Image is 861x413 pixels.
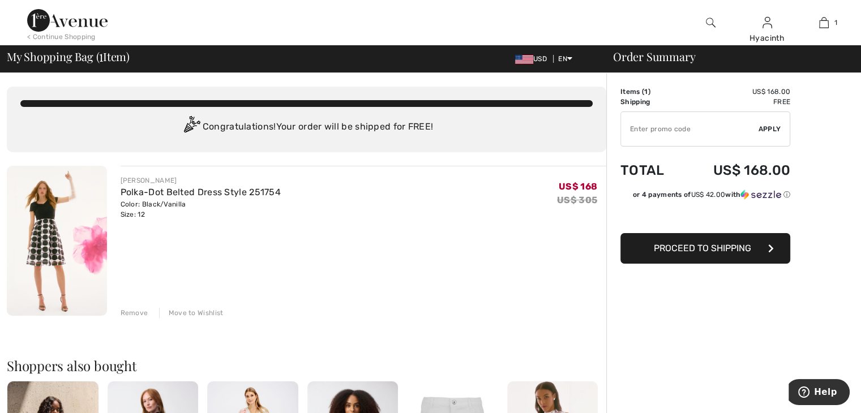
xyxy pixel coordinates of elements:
[819,16,829,29] img: My Bag
[515,55,551,63] span: USD
[706,16,716,29] img: search the website
[796,16,851,29] a: 1
[620,151,682,190] td: Total
[620,87,682,97] td: Items ( )
[789,379,850,407] iframe: Opens a widget where you can find more information
[20,116,593,139] div: Congratulations! Your order will be shipped for FREE!
[740,190,781,200] img: Sezzle
[620,97,682,107] td: Shipping
[515,55,533,64] img: US Dollar
[691,191,725,199] span: US$ 42.00
[739,32,795,44] div: Hyacinth
[620,233,790,264] button: Proceed to Shipping
[682,87,790,97] td: US$ 168.00
[682,151,790,190] td: US$ 168.00
[644,88,648,96] span: 1
[620,204,790,229] iframe: PayPal-paypal
[121,187,281,197] a: Polka-Dot Belted Dress Style 251754
[180,116,203,139] img: Congratulation2.svg
[121,308,148,318] div: Remove
[557,195,597,205] s: US$ 305
[834,18,837,28] span: 1
[682,97,790,107] td: Free
[7,166,107,316] img: Polka-Dot Belted Dress Style 251754
[599,51,854,62] div: Order Summary
[620,190,790,204] div: or 4 payments ofUS$ 42.00withSezzle Click to learn more about Sezzle
[159,308,224,318] div: Move to Wishlist
[633,190,790,200] div: or 4 payments of with
[121,175,281,186] div: [PERSON_NAME]
[27,32,96,42] div: < Continue Shopping
[559,181,597,192] span: US$ 168
[99,48,103,63] span: 1
[763,17,772,28] a: Sign In
[654,243,751,253] span: Proceed to Shipping
[7,51,130,62] span: My Shopping Bag ( Item)
[7,359,606,372] h2: Shoppers also bought
[27,9,108,32] img: 1ère Avenue
[759,124,781,134] span: Apply
[121,199,281,220] div: Color: Black/Vanilla Size: 12
[763,16,772,29] img: My Info
[558,55,572,63] span: EN
[621,112,759,146] input: Promo code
